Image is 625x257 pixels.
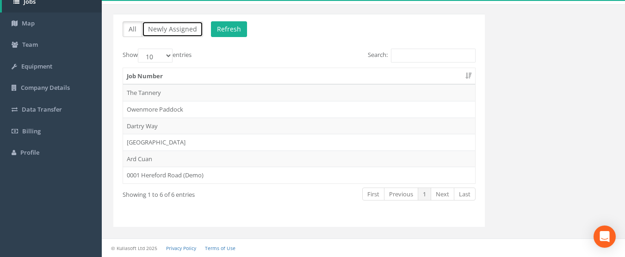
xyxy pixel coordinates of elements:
[431,188,454,201] a: Next
[384,188,418,201] a: Previous
[211,21,247,37] button: Refresh
[205,245,235,251] a: Terms of Use
[22,19,35,27] span: Map
[111,245,157,251] small: © Kullasoft Ltd 2025
[123,134,475,150] td: [GEOGRAPHIC_DATA]
[454,188,476,201] a: Last
[22,105,62,113] span: Data Transfer
[391,49,476,63] input: Search:
[594,226,616,248] div: Open Intercom Messenger
[138,49,173,63] select: Showentries
[123,84,475,101] td: The Tannery
[362,188,384,201] a: First
[123,118,475,134] td: Dartry Way
[123,167,475,183] td: 0001 Hereford Road (Demo)
[22,40,38,49] span: Team
[123,150,475,167] td: Ard Cuan
[22,127,41,135] span: Billing
[123,21,142,37] button: All
[21,83,70,92] span: Company Details
[123,101,475,118] td: Owenmore Paddock
[123,49,192,63] label: Show entries
[418,188,431,201] a: 1
[21,62,52,70] span: Equipment
[166,245,196,251] a: Privacy Policy
[368,49,476,63] label: Search:
[123,68,475,85] th: Job Number: activate to sort column ascending
[20,148,39,157] span: Profile
[123,187,262,199] div: Showing 1 to 6 of 6 entries
[142,21,203,37] button: Newly Assigned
